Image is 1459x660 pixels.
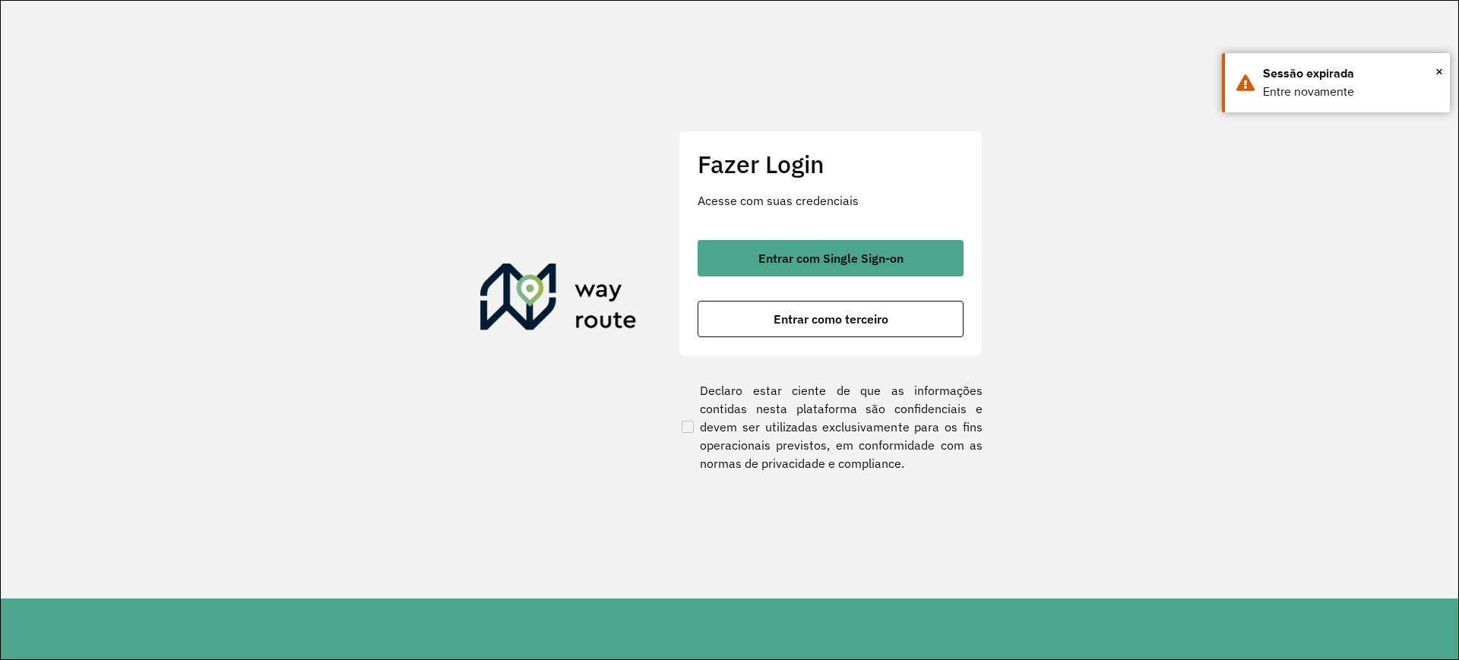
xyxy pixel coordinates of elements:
button: Close [1435,60,1443,83]
span: Entrar com Single Sign-on [758,252,904,264]
span: Entrar como terceiro [774,313,888,325]
div: Entre novamente [1263,83,1438,101]
img: Roteirizador AmbevTech [480,264,637,336]
button: button [698,301,964,337]
div: Sessão expirada [1263,65,1438,83]
span: × [1435,60,1443,83]
p: Acesse com suas credenciais [698,191,964,210]
h2: Fazer Login [698,150,964,178]
label: Declaro estar ciente de que as informações contidas nesta plataforma são confidenciais e devem se... [679,381,983,472]
button: button [698,240,964,276]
